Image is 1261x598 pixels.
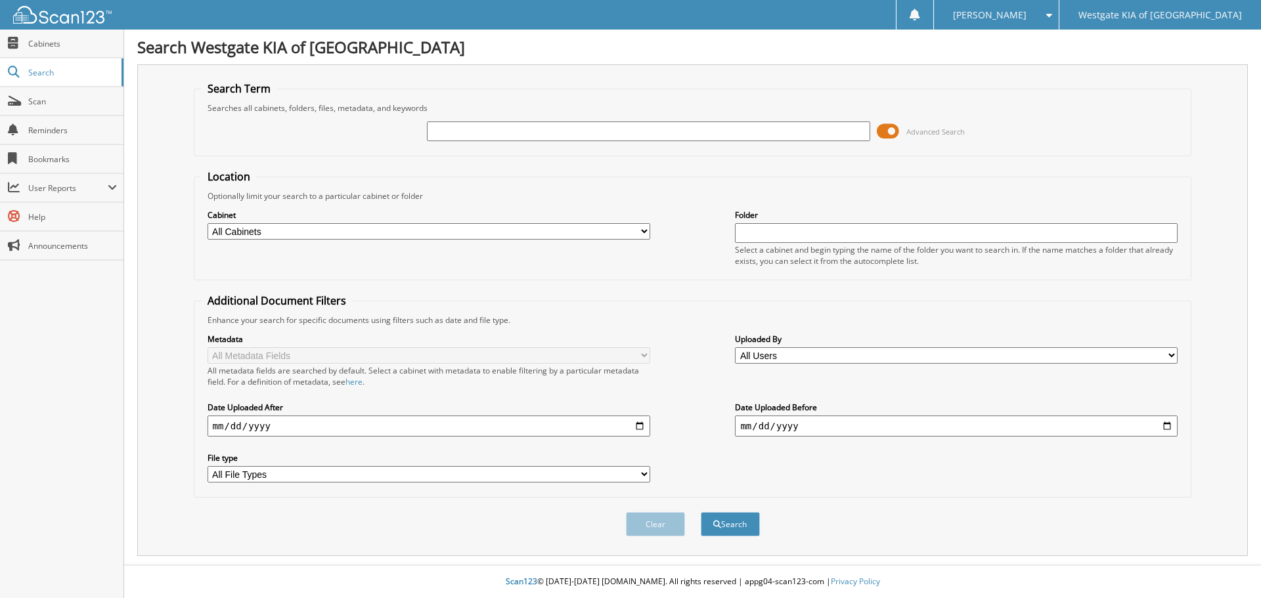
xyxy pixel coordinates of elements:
div: All metadata fields are searched by default. Select a cabinet with metadata to enable filtering b... [208,365,650,387]
legend: Additional Document Filters [201,293,353,308]
span: Scan123 [506,576,537,587]
div: Enhance your search for specific documents using filters such as date and file type. [201,314,1185,326]
span: Scan [28,96,117,107]
iframe: Chat Widget [1195,535,1261,598]
div: Select a cabinet and begin typing the name of the folder you want to search in. If the name match... [735,244,1178,267]
span: User Reports [28,182,108,194]
label: Cabinet [208,209,650,221]
a: here [345,376,363,387]
input: end [735,416,1178,437]
label: Date Uploaded Before [735,402,1178,413]
span: Cabinets [28,38,117,49]
button: Search [701,512,760,536]
div: Optionally limit your search to a particular cabinet or folder [201,190,1185,202]
label: Date Uploaded After [208,402,650,413]
span: Advanced Search [906,127,965,137]
span: Help [28,211,117,223]
label: Folder [735,209,1178,221]
legend: Search Term [201,81,277,96]
label: Uploaded By [735,333,1178,345]
img: scan123-logo-white.svg [13,6,112,24]
span: Announcements [28,240,117,251]
span: [PERSON_NAME] [953,11,1027,19]
input: start [208,416,650,437]
span: Search [28,67,115,78]
a: Privacy Policy [831,576,880,587]
span: Reminders [28,125,117,136]
legend: Location [201,169,257,184]
button: Clear [626,512,685,536]
span: Bookmarks [28,154,117,165]
div: © [DATE]-[DATE] [DOMAIN_NAME]. All rights reserved | appg04-scan123-com | [124,566,1261,598]
label: Metadata [208,333,650,345]
div: Searches all cabinets, folders, files, metadata, and keywords [201,102,1185,114]
label: File type [208,452,650,463]
span: Westgate KIA of [GEOGRAPHIC_DATA] [1078,11,1242,19]
h1: Search Westgate KIA of [GEOGRAPHIC_DATA] [137,36,1248,58]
